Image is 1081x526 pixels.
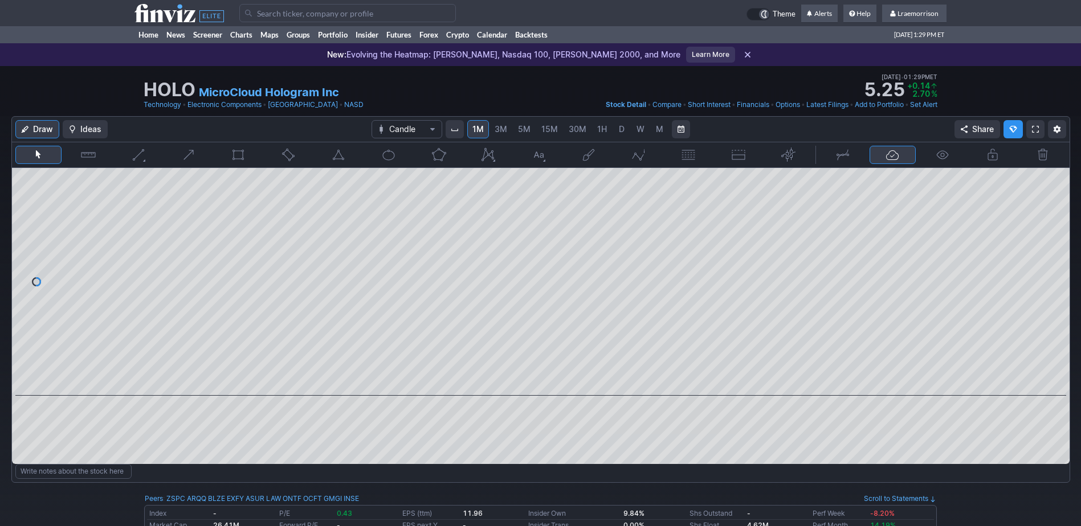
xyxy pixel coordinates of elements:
[15,146,62,164] button: Mouse
[472,124,484,134] span: 1M
[303,493,322,504] a: OCFT
[268,99,338,110] a: [GEOGRAPHIC_DATA]
[144,81,195,99] h1: HOLO
[683,99,687,110] span: •
[882,5,947,23] a: Lraemorrison
[389,124,425,135] span: Candle
[1019,146,1066,164] button: Remove all autosaved drawings
[715,146,762,164] button: Position
[565,146,612,164] button: Brush
[894,26,944,43] span: [DATE] 1:29 PM ET
[801,99,805,110] span: •
[650,120,668,138] a: M
[597,124,607,134] span: 1H
[819,146,866,164] button: Drawing mode: Single
[145,493,359,504] div: :
[687,508,745,520] td: Shs Outstand
[515,146,562,164] button: Text
[415,26,442,43] a: Forex
[246,493,264,504] a: ASUR
[263,99,267,110] span: •
[536,120,563,138] a: 15M
[166,493,185,504] a: ZSPC
[15,120,59,138] button: Draw
[806,100,849,109] span: Latest Filings
[144,99,181,110] a: Technology
[910,99,937,110] a: Set Alert
[606,99,646,110] a: Stock Detail
[919,146,966,164] button: Hide drawings
[905,99,909,110] span: •
[647,99,651,110] span: •
[446,120,464,138] button: Interval
[665,146,712,164] button: Fibonacci retracements
[672,120,690,138] button: Range
[688,99,731,110] a: Short Interest
[855,99,904,110] a: Add to Portfolio
[489,120,512,138] a: 3M
[592,120,612,138] a: 1H
[63,120,108,138] button: Ideas
[901,72,904,82] span: •
[513,120,536,138] a: 5M
[199,84,339,100] a: MicroCloud Hologram Inc
[442,26,473,43] a: Crypto
[80,124,101,135] span: Ideas
[327,49,680,60] p: Evolving the Heatmap: [PERSON_NAME], Nasdaq 100, [PERSON_NAME] 2000, and More
[400,508,460,520] td: EPS (ttm)
[652,99,682,110] a: Compare
[776,99,800,110] a: Options
[770,99,774,110] span: •
[637,124,644,134] span: W
[656,124,663,134] span: M
[623,509,644,517] b: 9.84%
[147,508,211,520] td: Index
[344,99,364,110] a: NASD
[266,493,281,504] a: LAW
[773,8,796,20] span: Theme
[747,509,750,517] b: -
[606,100,646,109] span: Stock Detail
[256,26,283,43] a: Maps
[182,99,186,110] span: •
[1004,120,1023,138] button: Explore new features
[850,99,854,110] span: •
[365,146,412,164] button: Ellipse
[912,89,930,98] span: 2.70
[382,26,415,43] a: Futures
[870,146,916,164] button: Drawings Autosave: On
[314,26,352,43] a: Portfolio
[541,124,558,134] span: 15M
[898,9,939,18] span: Lraemorrison
[615,146,662,164] button: Elliott waves
[187,493,206,504] a: ARQQ
[283,26,314,43] a: Groups
[1026,120,1045,138] a: Fullscreen
[162,26,189,43] a: News
[324,493,342,504] a: GMGI
[737,99,769,110] a: Financials
[208,493,225,504] a: BLZE
[327,50,346,59] span: New:
[337,509,352,517] span: 0.43
[526,508,621,520] td: Insider Own
[631,120,650,138] a: W
[931,89,937,98] span: %
[115,146,162,164] button: Line
[801,5,838,23] a: Alerts
[569,124,586,134] span: 30M
[145,494,163,503] a: Peers
[518,124,531,134] span: 5M
[463,509,483,517] b: 11.96
[339,99,343,110] span: •
[226,26,256,43] a: Charts
[511,26,552,43] a: Backtests
[352,26,382,43] a: Insider
[187,99,262,110] a: Electronic Components
[189,26,226,43] a: Screener
[806,99,849,110] a: Latest Filings
[686,47,735,63] a: Learn More
[315,146,362,164] button: Triangle
[239,4,456,22] input: Search
[746,8,796,20] a: Theme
